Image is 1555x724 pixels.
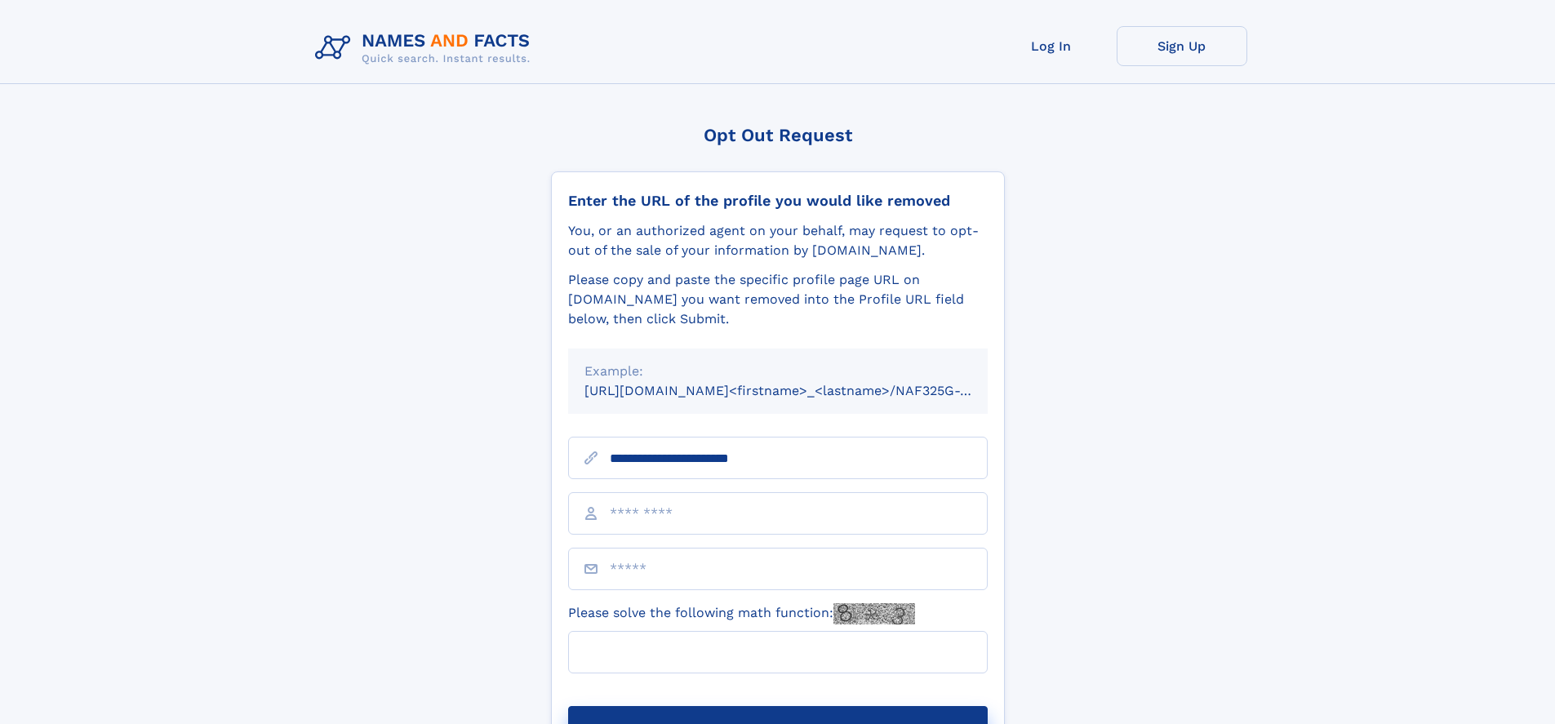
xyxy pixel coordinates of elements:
div: Example: [584,362,971,381]
div: Opt Out Request [551,125,1005,145]
a: Log In [986,26,1117,66]
small: [URL][DOMAIN_NAME]<firstname>_<lastname>/NAF325G-xxxxxxxx [584,383,1019,398]
div: Enter the URL of the profile you would like removed [568,192,988,210]
label: Please solve the following math function: [568,603,915,624]
div: Please copy and paste the specific profile page URL on [DOMAIN_NAME] you want removed into the Pr... [568,270,988,329]
div: You, or an authorized agent on your behalf, may request to opt-out of the sale of your informatio... [568,221,988,260]
a: Sign Up [1117,26,1247,66]
img: Logo Names and Facts [309,26,544,70]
